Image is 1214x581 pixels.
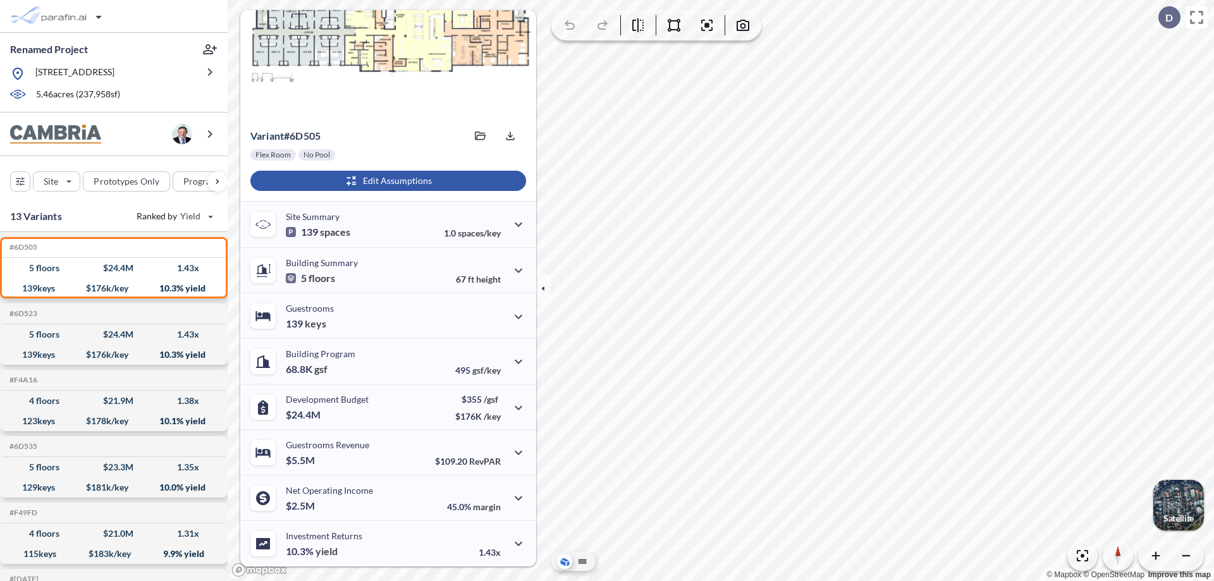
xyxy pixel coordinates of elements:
[286,303,334,314] p: Guestrooms
[320,226,350,238] span: spaces
[172,124,192,144] img: user logo
[250,171,526,191] button: Edit Assumptions
[286,211,340,222] p: Site Summary
[7,508,37,517] h5: Click to copy the code
[286,272,335,284] p: 5
[94,175,159,188] p: Prototypes Only
[83,171,170,192] button: Prototypes Only
[183,175,219,188] p: Program
[455,411,501,422] p: $176K
[456,274,501,284] p: 67
[10,125,101,144] img: BrandImage
[557,554,572,569] button: Aerial View
[44,175,58,188] p: Site
[286,439,369,450] p: Guestrooms Revenue
[316,545,338,558] span: yield
[479,547,501,558] p: 1.43x
[1046,570,1081,579] a: Mapbox
[305,317,326,330] span: keys
[1165,12,1173,23] p: D
[286,545,338,558] p: 10.3%
[286,257,358,268] p: Building Summary
[435,456,501,467] p: $109.20
[309,272,335,284] span: floors
[286,454,317,467] p: $5.5M
[484,394,498,405] span: /gsf
[255,150,291,160] p: Flex Room
[36,88,120,102] p: 5.46 acres ( 237,958 sf)
[1153,480,1204,530] button: Switcher ImageSatellite
[7,442,37,451] h5: Click to copy the code
[231,563,287,577] a: Mapbox homepage
[303,150,330,160] p: No Pool
[455,394,501,405] p: $355
[1083,570,1144,579] a: OpenStreetMap
[444,228,501,238] p: 1.0
[1148,570,1211,579] a: Improve this map
[250,130,321,142] p: # 6d505
[286,317,326,330] p: 139
[286,530,362,541] p: Investment Returns
[180,210,201,223] span: Yield
[35,66,114,82] p: [STREET_ADDRESS]
[484,411,501,422] span: /key
[126,206,221,226] button: Ranked by Yield
[286,485,373,496] p: Net Operating Income
[286,408,322,421] p: $24.4M
[286,363,328,376] p: 68.8K
[575,554,590,569] button: Site Plan
[286,348,355,359] p: Building Program
[458,228,501,238] span: spaces/key
[473,501,501,512] span: margin
[250,130,284,142] span: Variant
[472,365,501,376] span: gsf/key
[10,209,62,224] p: 13 Variants
[447,501,501,512] p: 45.0%
[476,274,501,284] span: height
[286,499,317,512] p: $2.5M
[7,309,37,318] h5: Click to copy the code
[286,226,350,238] p: 139
[469,456,501,467] span: RevPAR
[10,42,88,56] p: Renamed Project
[7,243,37,252] h5: Click to copy the code
[314,363,328,376] span: gsf
[1153,480,1204,530] img: Switcher Image
[33,171,80,192] button: Site
[286,394,369,405] p: Development Budget
[173,171,241,192] button: Program
[468,274,474,284] span: ft
[1163,513,1194,523] p: Satellite
[455,365,501,376] p: 495
[7,376,37,384] h5: Click to copy the code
